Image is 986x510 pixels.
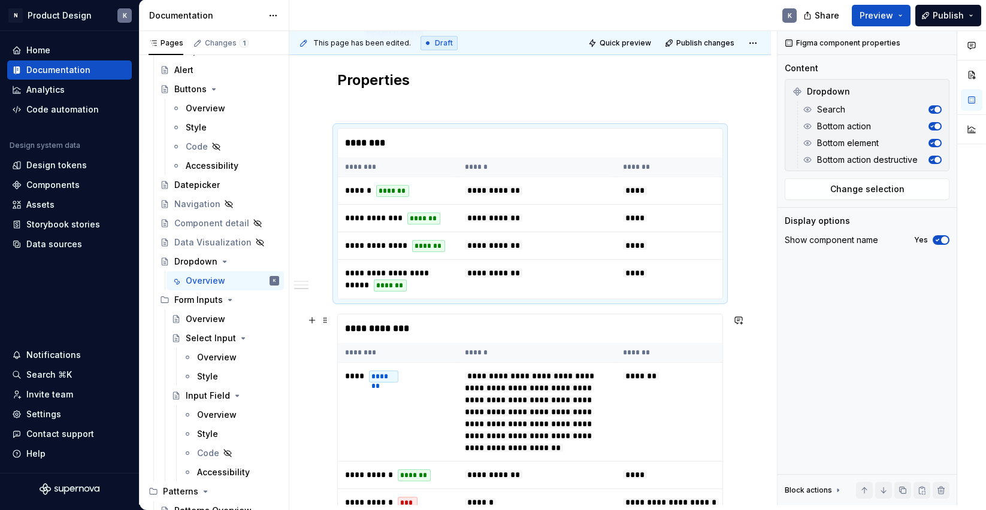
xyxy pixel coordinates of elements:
[817,154,918,166] span: Bottom action destructive
[197,466,250,478] div: Accessibility
[7,41,132,60] a: Home
[8,8,23,23] div: N
[144,482,284,501] div: Patterns
[167,137,284,156] a: Code
[174,256,217,268] div: Dropdown
[785,482,843,499] div: Block actions
[174,236,252,248] div: Data Visualization
[155,60,284,80] a: Alert
[860,10,893,22] span: Preview
[337,71,723,90] h2: Properties
[174,64,193,76] div: Alert
[155,233,284,252] a: Data Visualization
[661,35,740,51] button: Publish changes
[915,5,981,26] button: Publish
[197,351,237,363] div: Overview
[2,2,137,28] button: NProduct DesignK
[26,218,100,230] div: Storybook stories
[788,82,946,101] div: Dropdown
[186,122,207,133] div: Style
[600,38,651,48] span: Quick preview
[186,313,225,325] div: Overview
[26,349,81,361] div: Notifications
[178,444,284,463] a: Code
[26,448,46,460] div: Help
[7,405,132,424] a: Settings
[785,234,878,246] div: Show component name
[807,86,850,98] span: Dropdown
[174,83,207,95] div: Buttons
[149,38,183,48] div: Pages
[788,11,792,20] div: K
[914,235,928,245] label: Yes
[155,214,284,233] a: Component detail
[10,141,80,150] div: Design system data
[26,238,82,250] div: Data sources
[852,5,911,26] button: Preview
[155,290,284,309] div: Form Inputs
[174,198,220,210] div: Navigation
[186,332,236,344] div: Select Input
[7,195,132,214] a: Assets
[785,485,832,495] div: Block actions
[7,365,132,384] button: Search ⌘K
[123,11,127,20] div: K
[205,38,249,48] div: Changes
[186,275,225,287] div: Overview
[313,38,411,48] span: This page has been edited.
[933,10,964,22] span: Publish
[26,179,80,191] div: Components
[26,159,87,171] div: Design tokens
[7,424,132,444] button: Contact support
[167,156,284,175] a: Accessibility
[155,80,284,99] a: Buttons
[26,428,94,440] div: Contact support
[155,175,284,195] a: Datepicker
[7,60,132,80] a: Documentation
[178,424,284,444] a: Style
[239,38,249,48] span: 1
[40,483,99,495] svg: Supernova Logo
[785,62,818,74] div: Content
[26,104,99,116] div: Code automation
[435,38,453,48] span: Draft
[817,120,871,132] span: Bottom action
[273,275,276,287] div: K
[178,463,284,482] a: Accessibility
[7,345,132,365] button: Notifications
[26,44,50,56] div: Home
[167,99,284,118] a: Overview
[26,84,65,96] div: Analytics
[197,447,219,459] div: Code
[197,409,237,421] div: Overview
[7,175,132,195] a: Components
[186,141,208,153] div: Code
[186,160,238,172] div: Accessibility
[163,485,198,497] div: Patterns
[186,390,230,402] div: Input Field
[7,156,132,175] a: Design tokens
[26,199,55,211] div: Assets
[178,348,284,367] a: Overview
[167,386,284,405] a: Input Field
[26,388,73,400] div: Invite team
[28,10,92,22] div: Product Design
[167,271,284,290] a: OverviewK
[676,38,734,48] span: Publish changes
[585,35,657,51] button: Quick preview
[26,408,61,420] div: Settings
[174,217,249,229] div: Component detail
[7,100,132,119] a: Code automation
[26,64,90,76] div: Documentation
[817,137,879,149] span: Bottom element
[178,405,284,424] a: Overview
[7,385,132,404] a: Invite team
[785,215,850,227] div: Display options
[167,329,284,348] a: Select Input
[26,369,72,381] div: Search ⌘K
[7,235,132,254] a: Data sources
[174,294,223,306] div: Form Inputs
[815,10,839,22] span: Share
[174,179,220,191] div: Datepicker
